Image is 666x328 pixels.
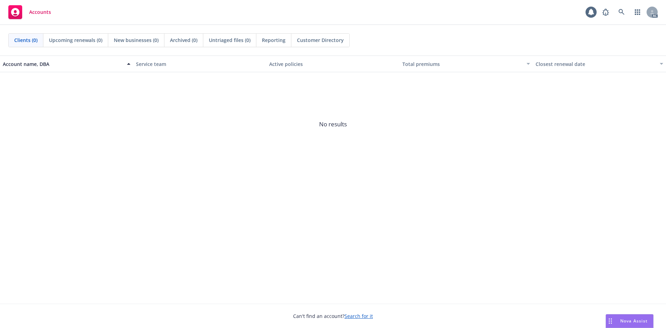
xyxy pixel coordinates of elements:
div: Closest renewal date [536,60,656,68]
a: Search [615,5,629,19]
span: Accounts [29,9,51,15]
span: Untriaged files (0) [209,36,250,44]
button: Service team [133,56,266,72]
span: Clients (0) [14,36,37,44]
span: Can't find an account? [293,312,373,320]
span: Reporting [262,36,285,44]
div: Active policies [269,60,397,68]
a: Report a Bug [599,5,613,19]
div: Total premiums [402,60,522,68]
div: Drag to move [606,314,615,328]
button: Closest renewal date [533,56,666,72]
span: Nova Assist [620,318,648,324]
span: Archived (0) [170,36,197,44]
button: Active policies [266,56,400,72]
div: Service team [136,60,264,68]
a: Search for it [344,313,373,319]
button: Total premiums [400,56,533,72]
span: Customer Directory [297,36,344,44]
a: Switch app [631,5,644,19]
a: Accounts [6,2,54,22]
button: Nova Assist [606,314,654,328]
div: Account name, DBA [3,60,123,68]
span: Upcoming renewals (0) [49,36,102,44]
span: New businesses (0) [114,36,159,44]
